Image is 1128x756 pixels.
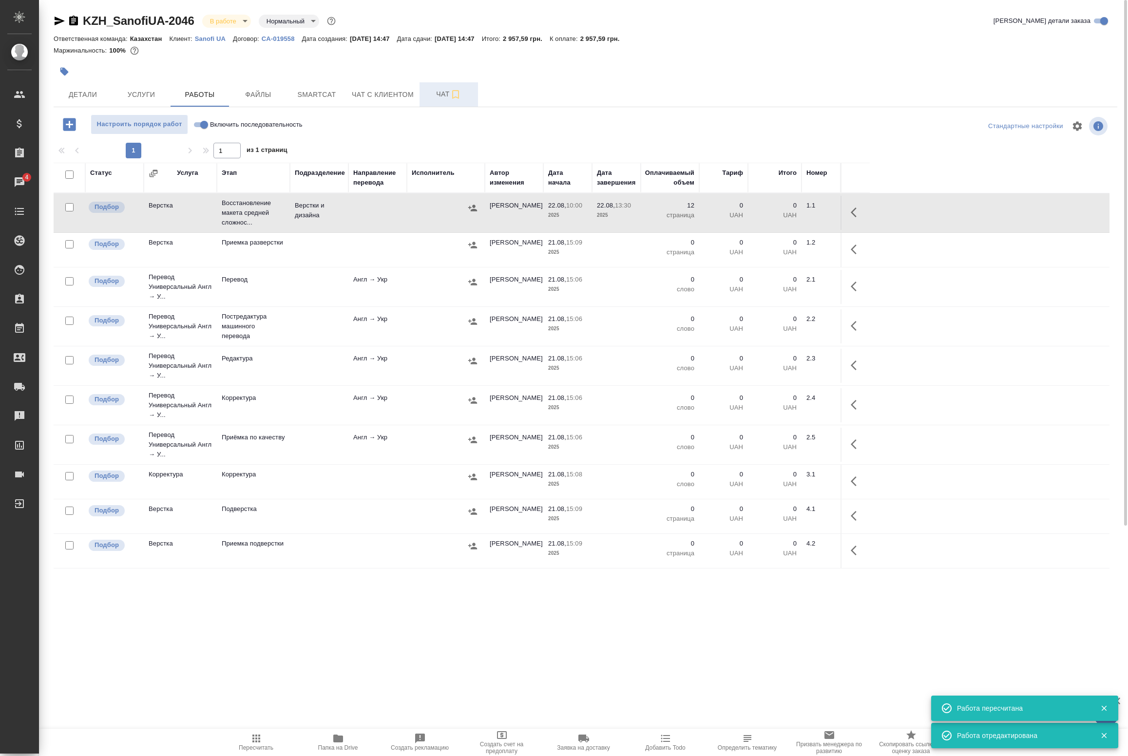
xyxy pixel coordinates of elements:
[806,168,827,178] div: Номер
[753,314,797,324] p: 0
[753,210,797,220] p: UAH
[88,433,139,446] div: Можно подбирать исполнителей
[95,540,119,550] p: Подбор
[68,15,79,27] button: Скопировать ссылку
[295,168,345,178] div: Подразделение
[202,15,251,28] div: В работе
[144,499,217,533] td: Верстка
[779,168,797,178] div: Итого
[806,238,836,247] div: 1.2
[548,239,566,246] p: 21.08,
[465,314,480,329] button: Назначить
[548,548,587,558] p: 2025
[144,534,217,568] td: Верстка
[54,35,130,42] p: Ответственная команда:
[646,403,694,413] p: слово
[118,89,165,101] span: Услуги
[704,275,743,284] p: 0
[503,35,550,42] p: 2 957,59 грн.
[845,539,868,562] button: Здесь прячутся важные кнопки
[490,168,538,188] div: Автор изменения
[704,514,743,524] p: UAH
[806,539,836,548] div: 4.2
[207,17,239,25] button: В работе
[806,275,836,284] div: 2.1
[95,316,119,325] p: Подбор
[465,504,480,519] button: Назначить
[806,393,836,403] div: 2.4
[222,393,285,403] p: Корректура
[580,35,627,42] p: 2 957,59 грн.
[615,202,631,209] p: 13:30
[210,120,303,130] span: Включить последовательность
[845,314,868,338] button: Здесь прячутся важные кнопки
[465,275,480,289] button: Назначить
[95,239,119,249] p: Подбор
[348,270,407,304] td: Англ → Укр
[753,238,797,247] p: 0
[485,388,543,422] td: [PERSON_NAME]
[1066,114,1089,138] span: Настроить таблицу
[548,324,587,334] p: 2025
[646,433,694,442] p: 0
[566,394,582,401] p: 15:06
[646,247,694,257] p: страница
[465,393,480,408] button: Назначить
[465,470,480,484] button: Назначить
[262,35,302,42] p: CA-019558
[646,238,694,247] p: 0
[806,433,836,442] div: 2.5
[845,354,868,377] button: Здесь прячутся важные кнопки
[597,210,636,220] p: 2025
[994,16,1090,26] span: [PERSON_NAME] детали заказа
[845,470,868,493] button: Здесь прячутся важные кнопки
[704,284,743,294] p: UAH
[548,394,566,401] p: 21.08,
[548,284,587,294] p: 2025
[130,35,170,42] p: Казахстан
[548,276,566,283] p: 21.08,
[485,309,543,343] td: [PERSON_NAME]
[262,34,302,42] a: CA-019558
[806,470,836,479] div: 3.1
[957,731,1086,740] div: Работа отредактирована
[753,504,797,514] p: 0
[222,504,285,514] p: Подверстка
[88,354,139,367] div: Можно подбирать исполнителей
[19,172,34,182] span: 4
[753,479,797,489] p: UAH
[485,428,543,462] td: [PERSON_NAME]
[83,14,194,27] a: KZH_SanofiUA-2046
[548,168,587,188] div: Дата начала
[753,548,797,558] p: UAH
[485,196,543,230] td: [PERSON_NAME]
[806,504,836,514] div: 4.1
[753,247,797,257] p: UAH
[548,471,566,478] p: 21.08,
[348,428,407,462] td: Англ → Укр
[753,442,797,452] p: UAH
[646,479,694,489] p: слово
[353,168,402,188] div: Направление перевода
[566,276,582,283] p: 15:06
[646,284,694,294] p: слово
[566,355,582,362] p: 15:06
[704,433,743,442] p: 0
[704,504,743,514] p: 0
[302,35,350,42] p: Дата создания:
[704,539,743,548] p: 0
[646,363,694,373] p: слово
[548,355,566,362] p: 21.08,
[425,88,472,100] span: Чат
[222,238,285,247] p: Приемка разверстки
[566,471,582,478] p: 15:08
[704,238,743,247] p: 0
[646,201,694,210] p: 12
[753,275,797,284] p: 0
[109,47,128,54] p: 100%
[548,514,587,524] p: 2025
[222,312,285,341] p: Постредактура машинного перевода
[222,433,285,442] p: Приёмка по качеству
[646,314,694,324] p: 0
[548,505,566,512] p: 21.08,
